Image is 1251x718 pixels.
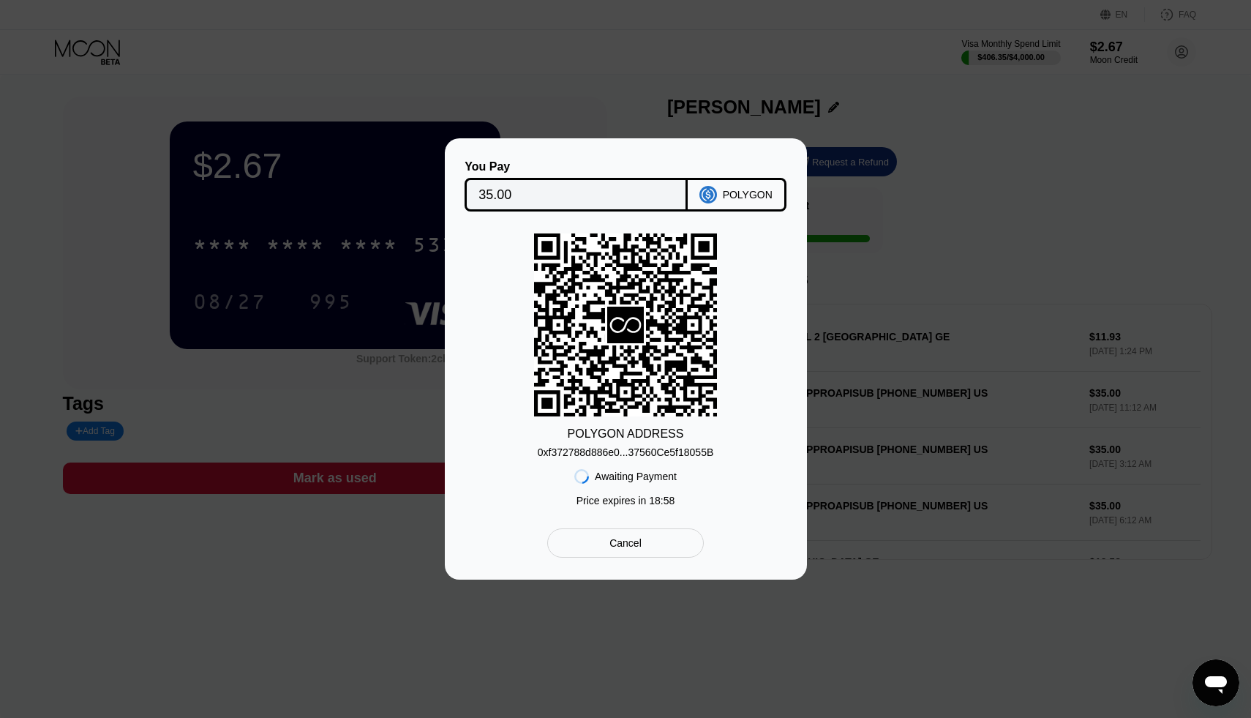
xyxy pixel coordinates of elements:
[467,160,785,212] div: You PayPOLYGON
[1192,659,1239,706] iframe: Button to launch messaging window
[609,536,642,550] div: Cancel
[547,528,703,558] div: Cancel
[723,189,773,201] div: POLYGON
[465,160,688,173] div: You Pay
[538,446,714,458] div: 0xf372788d886e0...37560Ce5f18055B
[538,441,714,458] div: 0xf372788d886e0...37560Ce5f18055B
[568,427,684,441] div: POLYGON ADDRESS
[595,471,677,482] div: Awaiting Payment
[576,495,675,506] div: Price expires in
[649,495,675,506] span: 18 : 58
